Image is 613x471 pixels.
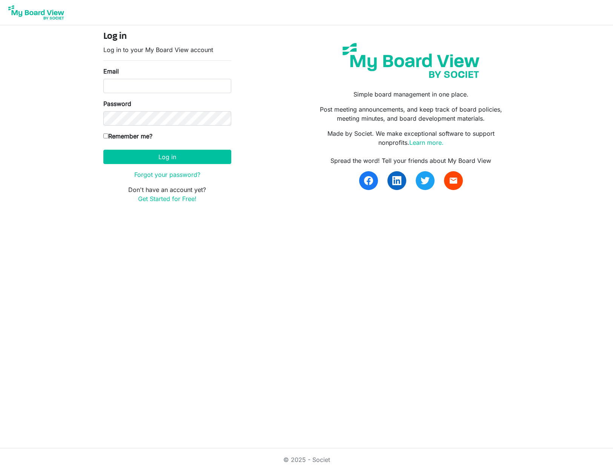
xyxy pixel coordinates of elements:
p: Don't have an account yet? [103,185,231,203]
label: Remember me? [103,132,152,141]
img: My Board View Logo [6,3,66,22]
label: Password [103,99,131,108]
a: © 2025 - Societ [283,456,330,463]
button: Log in [103,150,231,164]
img: twitter.svg [421,176,430,185]
img: my-board-view-societ.svg [337,37,485,84]
div: Spread the word! Tell your friends about My Board View [312,156,510,165]
p: Simple board management in one place. [312,90,510,99]
a: email [444,171,463,190]
p: Made by Societ. We make exceptional software to support nonprofits. [312,129,510,147]
p: Post meeting announcements, and keep track of board policies, meeting minutes, and board developm... [312,105,510,123]
img: linkedin.svg [392,176,401,185]
a: Forgot your password? [134,171,200,178]
p: Log in to your My Board View account [103,45,231,54]
a: Get Started for Free! [138,195,197,203]
span: email [449,176,458,185]
input: Remember me? [103,133,108,138]
label: Email [103,67,119,76]
img: facebook.svg [364,176,373,185]
h4: Log in [103,31,231,42]
a: Learn more. [409,139,444,146]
